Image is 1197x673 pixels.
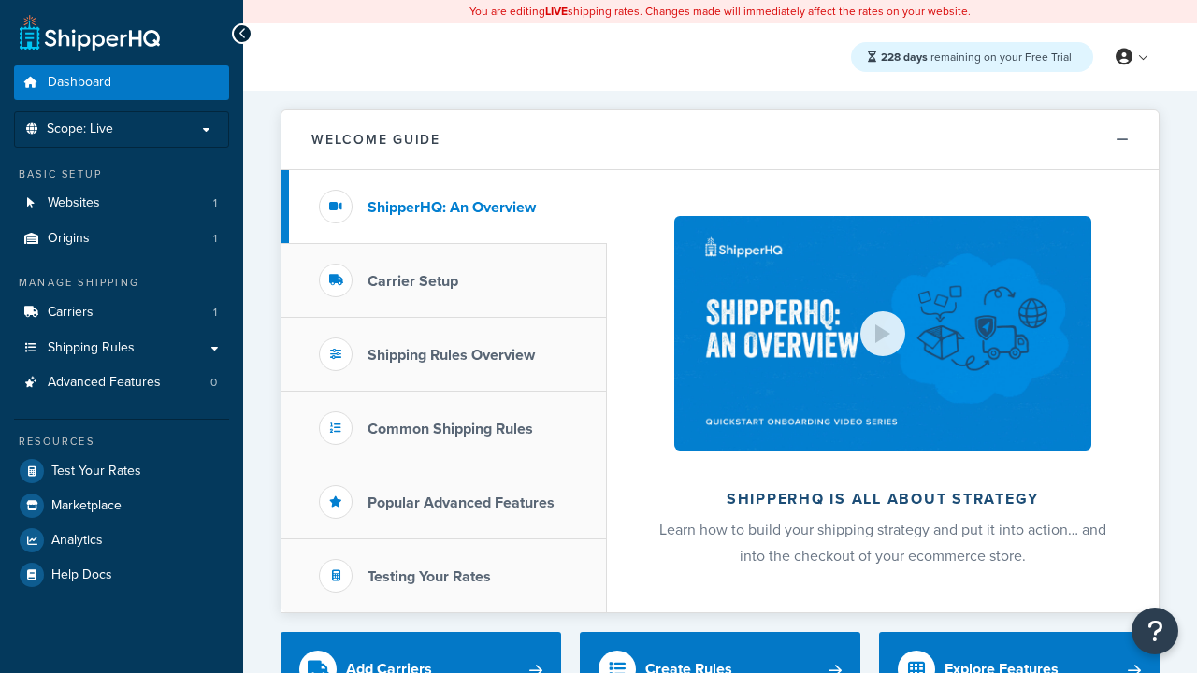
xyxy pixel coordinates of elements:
[368,494,555,511] h3: Popular Advanced Features
[48,305,94,321] span: Carriers
[545,3,568,20] b: LIVE
[51,498,122,514] span: Marketplace
[14,331,229,365] a: Shipping Rules
[48,195,100,211] span: Websites
[14,365,229,400] a: Advanced Features0
[213,231,217,247] span: 1
[14,558,229,592] a: Help Docs
[14,166,229,182] div: Basic Setup
[48,340,135,356] span: Shipping Rules
[48,231,90,247] span: Origins
[213,195,217,211] span: 1
[881,49,928,65] strong: 228 days
[51,533,103,549] span: Analytics
[14,434,229,450] div: Resources
[368,347,535,364] h3: Shipping Rules Overview
[14,222,229,256] a: Origins1
[210,375,217,391] span: 0
[14,523,229,557] a: Analytics
[281,110,1159,170] button: Welcome Guide
[14,186,229,221] li: Websites
[656,491,1109,508] h2: ShipperHQ is all about strategy
[368,199,536,216] h3: ShipperHQ: An Overview
[14,365,229,400] li: Advanced Features
[51,567,112,583] span: Help Docs
[48,375,161,391] span: Advanced Features
[14,222,229,256] li: Origins
[311,133,440,147] h2: Welcome Guide
[213,305,217,321] span: 1
[51,464,141,480] span: Test Your Rates
[1132,608,1178,654] button: Open Resource Center
[14,295,229,330] a: Carriers1
[14,295,229,330] li: Carriers
[368,421,533,437] h3: Common Shipping Rules
[659,519,1106,566] span: Learn how to build your shipping strategy and put it into action… and into the checkout of your e...
[48,75,111,91] span: Dashboard
[14,454,229,488] a: Test Your Rates
[881,49,1072,65] span: remaining on your Free Trial
[47,122,113,137] span: Scope: Live
[674,216,1091,451] img: ShipperHQ is all about strategy
[14,65,229,100] a: Dashboard
[368,273,458,290] h3: Carrier Setup
[14,186,229,221] a: Websites1
[14,489,229,523] a: Marketplace
[14,275,229,291] div: Manage Shipping
[368,568,491,585] h3: Testing Your Rates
